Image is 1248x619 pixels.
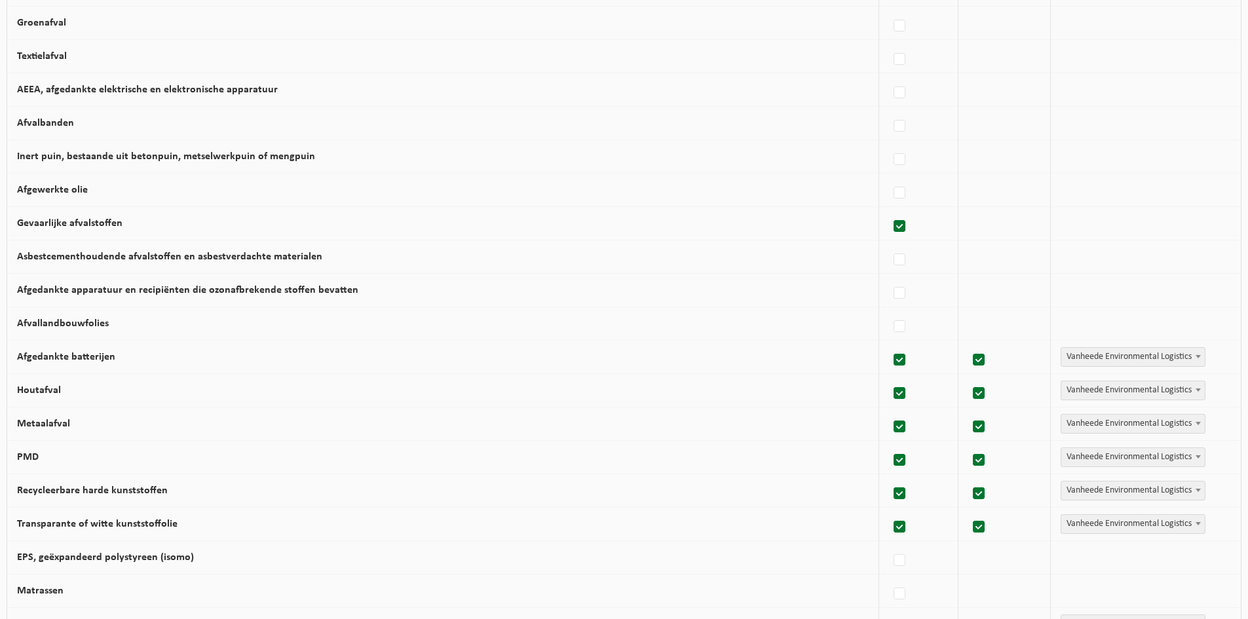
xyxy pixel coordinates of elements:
span: Vanheede Environmental Logistics [1061,481,1205,500]
span: Vanheede Environmental Logistics [1061,414,1205,434]
label: Transparante of witte kunststoffolie [17,519,178,529]
label: EPS, geëxpandeerd polystyreen (isomo) [17,552,194,563]
span: Vanheede Environmental Logistics [1061,481,1205,500]
label: Afgewerkte olie [17,185,88,195]
span: Vanheede Environmental Logistics [1061,381,1205,400]
label: Inert puin, bestaande uit betonpuin, metselwerkpuin of mengpuin [17,151,315,162]
label: Gevaarlijke afvalstoffen [17,218,123,229]
span: Vanheede Environmental Logistics [1061,447,1205,467]
label: Metaalafval [17,419,70,429]
label: AEEA, afgedankte elektrische en elektronische apparatuur [17,84,278,95]
span: Vanheede Environmental Logistics [1061,514,1205,534]
label: Recycleerbare harde kunststoffen [17,485,168,496]
span: Vanheede Environmental Logistics [1061,347,1205,367]
label: Afvallandbouwfolies [17,318,109,329]
label: Houtafval [17,385,61,396]
label: Afgedankte batterijen [17,352,115,362]
label: Asbestcementhoudende afvalstoffen en asbestverdachte materialen [17,252,322,262]
span: Vanheede Environmental Logistics [1061,415,1205,433]
label: Groenafval [17,18,66,28]
span: Vanheede Environmental Logistics [1061,515,1205,533]
label: Textielafval [17,51,67,62]
label: PMD [17,452,39,462]
span: Vanheede Environmental Logistics [1061,448,1205,466]
label: Afgedankte apparatuur en recipiënten die ozonafbrekende stoffen bevatten [17,285,358,295]
span: Vanheede Environmental Logistics [1061,381,1205,400]
label: Matrassen [17,586,64,596]
span: Vanheede Environmental Logistics [1061,348,1205,366]
label: Afvalbanden [17,118,74,128]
